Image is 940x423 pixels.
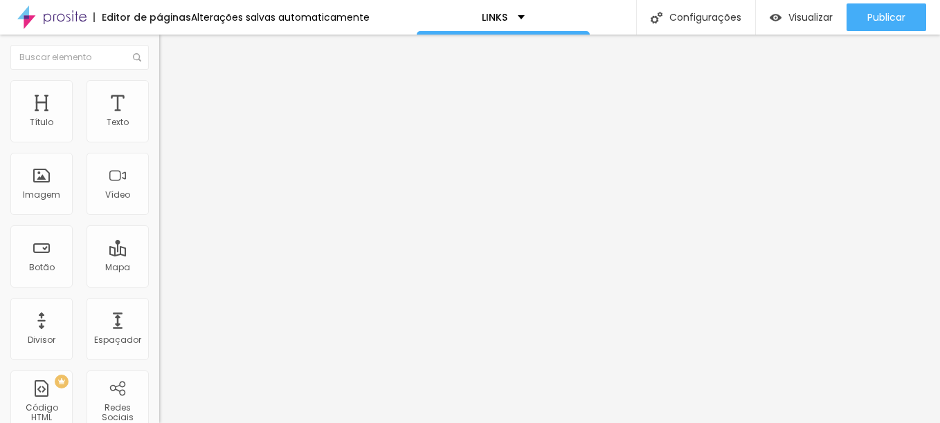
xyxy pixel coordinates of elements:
button: Publicar [847,3,926,31]
span: Publicar [867,12,905,23]
img: Icone [651,12,662,23]
div: Botão [29,263,55,272]
span: Visualizar [788,12,833,23]
img: Icone [133,53,141,62]
div: Mapa [105,263,130,272]
div: Redes Sociais [90,403,145,423]
input: Buscar elemento [10,45,149,70]
p: LINKS [482,12,507,22]
div: Vídeo [105,190,130,200]
div: Alterações salvas automaticamente [191,12,370,22]
div: Texto [107,117,129,127]
div: Título [30,117,53,127]
div: Divisor [28,335,55,345]
img: view-1.svg [770,12,781,23]
iframe: Editor [159,35,940,423]
div: Imagem [23,190,60,200]
div: Editor de páginas [93,12,191,22]
div: Código HTML [14,403,69,423]
button: Visualizar [756,3,847,31]
div: Espaçador [94,335,141,345]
